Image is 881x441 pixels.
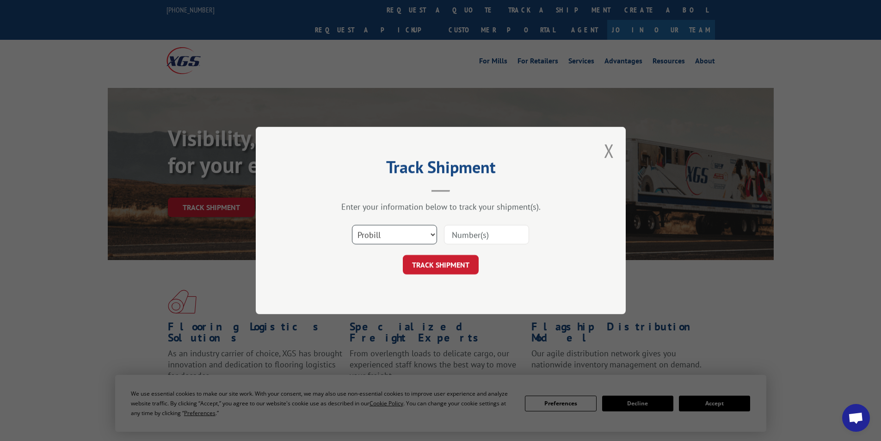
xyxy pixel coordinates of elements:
h2: Track Shipment [302,161,579,178]
div: Open chat [842,404,870,432]
button: TRACK SHIPMENT [403,255,479,274]
button: Close modal [604,138,614,163]
div: Enter your information below to track your shipment(s). [302,201,579,212]
input: Number(s) [444,225,529,244]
